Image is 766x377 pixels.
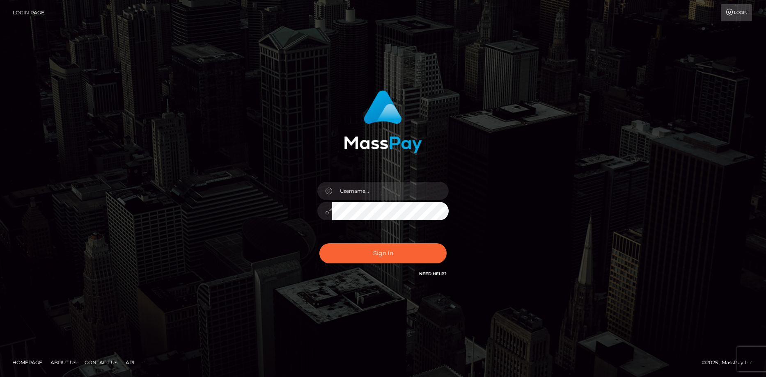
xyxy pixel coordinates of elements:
button: Sign in [319,243,447,263]
a: Login Page [13,4,44,21]
a: Contact Us [81,356,121,369]
input: Username... [332,182,449,200]
a: Login [721,4,752,21]
img: MassPay Login [344,90,422,153]
div: © 2025 , MassPay Inc. [702,358,760,367]
a: API [122,356,138,369]
a: About Us [47,356,80,369]
a: Homepage [9,356,46,369]
a: Need Help? [419,271,447,276]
